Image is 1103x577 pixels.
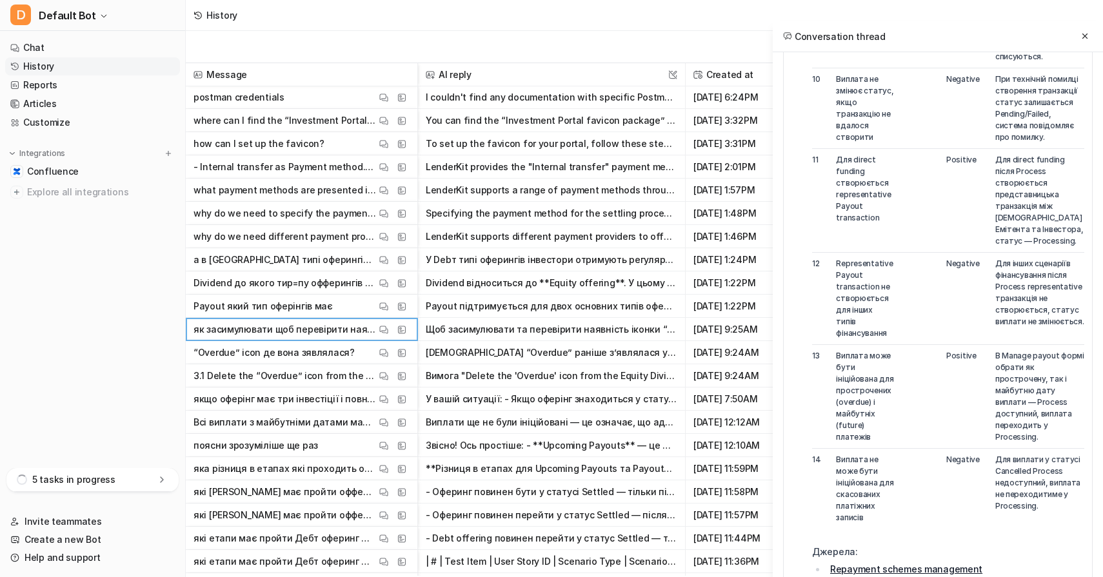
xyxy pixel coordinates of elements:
p: як засимулювати щоб перевірити наявність цієї іконки? [194,318,376,341]
p: якщо оферінг має три інвестіції і повністю викуплений і знаходиться в статусі Фандінг та по двом ... [194,387,376,411]
span: [DATE] 1:57PM [691,179,796,202]
a: Reports [5,76,180,94]
span: Message [191,63,412,86]
button: Виплати ще не були ініційовані — це означає, що адміністратор або автоматизована система ще не ро... [426,411,677,434]
button: - Debt offering повинен перейти у статус Settled — тільки тоді формується графік виплат. - Для ок... [426,527,677,550]
span: Confluence [27,165,79,178]
td: Positive [939,344,988,448]
p: 3.1 Delete the “Overdue” icon from the Equity Dividend payouts grid in the “Type” and “Offering” ... [194,364,376,387]
button: - Оферинг повинен бути у статусі Settled — тільки після цього для інвестицій створюється графік в... [426,480,677,504]
a: Help and support [5,549,180,567]
td: Representative Payout transaction не створюється для інших типів фінансування [828,252,902,344]
td: Для виплати у статусі Cancelled Process недоступний, виплата не переходитиме у Processing. [988,448,1084,529]
button: LenderKit supports a range of payment methods through different payment providers and modules. Th... [426,179,677,202]
td: 11 [812,148,828,252]
button: - Оферинг повинен перейти у статус Settled — після цього система автоматично створює графік випла... [426,504,677,527]
button: LenderKit supports different payment providers to offer flexibility in how investor funds are pro... [426,225,677,248]
span: [DATE] 1:22PM [691,271,796,295]
a: Chat [5,39,180,57]
button: I couldn't find any documentation with specific Postman account credentials or access information... [426,86,677,109]
button: **Різниця в етапах для Upcoming Payouts та Payouts in Progress:** - **Upcoming Payouts:** - Офери... [426,457,677,480]
p: які [PERSON_NAME] має пройти офферінг щоб були Upcoming Payouts [194,504,376,527]
span: AI reply [423,63,680,86]
button: Звісно! Ось простіше: - **Upcoming Payouts** — це майбутні виплати, які вже заплановані системою ... [426,434,677,457]
button: | # | Test Item | User Story ID | Scenario Type | Scenario Description | |---|-----------|-------... [426,550,677,573]
span: [DATE] 2:01PM [691,155,796,179]
button: Integrations [5,147,69,160]
td: Для інших сценаріїв фінансування після Process representative транзакція не створюється, статус в... [988,252,1084,344]
span: [DATE] 1:48PM [691,202,796,225]
span: [DATE] 12:12AM [691,411,796,434]
p: how can I set up the favicon? [194,132,324,155]
button: To set up the favicon for your portal, follow these steps: 1. Use the online tool at [Favicon Gen... [426,132,677,155]
td: 10 [812,68,828,148]
p: what payment methods are presented in LK? [194,179,376,202]
p: поясни зрозуміліше ще раз [194,434,318,457]
img: Confluence [13,168,21,175]
td: Виплата не може бути ініційована для скасованих платіжних записів [828,448,902,529]
span: [DATE] 9:24AM [691,341,796,364]
span: D [10,5,31,25]
span: [DATE] 11:36PM [691,550,796,573]
a: Repayment schemes management [830,563,982,574]
span: [DATE] 11:44PM [691,527,796,550]
span: [DATE] 11:58PM [691,480,796,504]
td: Negative [939,252,988,344]
span: Explore all integrations [27,182,175,202]
p: 5 tasks in progress [32,473,115,486]
td: При технічній помилці створення транзакції статус залишається Pending/Failed, система повідомляє ... [988,68,1084,148]
img: explore all integrations [10,186,23,199]
td: Negative [939,448,988,529]
button: Вимога "Delete the 'Overdue' icon from the Equity Dividend payouts grid in the 'Type' and 'Offeri... [426,364,677,387]
p: where can I find the “Investment Portal favicon package” field? [194,109,376,132]
p: яка різниця в етапах які проходить оферинг для Upcoming Payouts та Payouts in Progress??? [194,457,376,480]
a: Customize [5,113,180,132]
img: expand menu [8,149,17,158]
button: You can find the “Investment Portal favicon package” field in the Administrative Portal under the... [426,109,677,132]
span: Default Bot [39,6,96,24]
td: 14 [812,448,828,529]
p: а в [GEOGRAPHIC_DATA] типі оферингів інвестори отримують? [194,248,376,271]
span: [DATE] 1:46PM [691,225,796,248]
img: menu_add.svg [164,149,173,158]
span: [DATE] 3:31PM [691,132,796,155]
p: why do we need different payment provider in lender kit? [194,225,376,248]
span: [DATE] 1:22PM [691,295,796,318]
td: Виплата не змінює статус, якщо транзакцію не вдалося створити [828,68,902,148]
p: Dividend до якого тир=пу офферингів відноситься? [194,271,376,295]
td: В Manage payout формі обрати як прострочену, так і майбутню дату виплати — Process доступний, вип... [988,344,1084,448]
a: Articles [5,95,180,113]
td: 13 [812,344,828,448]
span: Created at [691,63,796,86]
button: [DEMOGRAPHIC_DATA] “Overdue” раніше з’являлася у гріді Equity Dividend payouts адміністративного ... [426,341,677,364]
h2: Conversation thread [783,30,886,43]
p: “Overdue” icon де вона зявлялася? [194,341,355,364]
td: Для direct funding після Process створюється представницька транзакція між [DEMOGRAPHIC_DATA] Емі... [988,148,1084,252]
span: [DATE] 11:59PM [691,457,796,480]
p: які етапи має пройти Дебт оферинг щоб були Payouts in Progress [194,550,376,573]
p: - Internal transfer as Payment method. Why do we need it? [194,155,376,179]
a: ConfluenceConfluence [5,162,180,181]
button: У вашій ситуації: - Якщо оферінг знаходиться у статусі "Фандінг" (Funding), навіть якщо по двом і... [426,387,677,411]
p: Всі виплати з майбутніми датами мають статус "Pending" і ще не були ініційовані. - що означає вип... [194,411,376,434]
button: Payout підтримується для двох основних типів оферингів: - **Debt Offering** — інвестор надає кошт... [426,295,677,318]
button: Specifying the payment method for the settling process in LenderKit is necessary because differen... [426,202,677,225]
a: Invite teammates [5,513,180,531]
p: why do we need to specify the payment method for the settling process [194,202,376,225]
span: [DATE] 3:32PM [691,109,796,132]
button: Dividend відноситься до **Equity offering**. У цьому типі оферингів інвестори отримують дивіденди... [426,271,677,295]
p: Джерела: [812,544,1084,560]
span: [DATE] 6:24PM [691,86,796,109]
span: [DATE] 9:25AM [691,318,796,341]
a: Explore all integrations [5,183,180,201]
p: Integrations [19,148,65,159]
span: [DATE] 9:24AM [691,364,796,387]
td: Для direct funding створюється representative Payout transaction [828,148,902,252]
td: 12 [812,252,828,344]
p: які етапи має пройти Дебт оферинг щоб були Payouts in Progress коротко [194,527,376,550]
td: Positive [939,148,988,252]
p: postman credentials [194,86,284,109]
span: [DATE] 11:57PM [691,504,796,527]
p: які [PERSON_NAME] має пройти офферінг щоб були Payouts in Progress [194,480,376,504]
a: History [5,57,180,75]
